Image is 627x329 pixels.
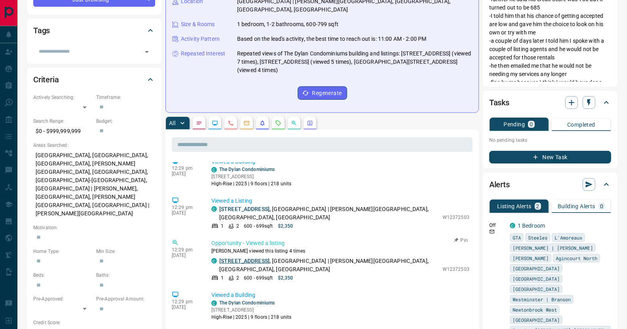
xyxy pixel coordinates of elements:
[237,49,472,74] p: Repeated views of The Dylan Condominiums building and listings: [STREET_ADDRESS] (viewed 7 times)...
[600,203,603,209] p: 0
[503,122,525,127] p: Pending
[497,203,532,209] p: Listing Alerts
[489,93,611,112] div: Tasks
[33,224,155,231] p: Motivation:
[513,316,560,324] span: [GEOGRAPHIC_DATA]
[443,266,469,273] p: W12372503
[555,234,582,242] span: L'Amoreaux
[236,223,239,230] p: 2
[172,210,199,216] p: [DATE]
[513,254,549,262] span: [PERSON_NAME]
[489,178,510,191] h2: Alerts
[211,258,217,264] div: condos.ca
[219,257,439,274] p: , [GEOGRAPHIC_DATA] | [PERSON_NAME][GEOGRAPHIC_DATA], [GEOGRAPHIC_DATA], [GEOGRAPHIC_DATA]
[237,35,426,43] p: Based on the lead's activity, the best time to reach out is: 11:00 AM - 2:00 PM
[489,96,509,109] h2: Tasks
[211,239,469,247] p: Opportunity - Viewed a listing
[33,21,155,40] div: Tags
[33,295,92,302] p: Pre-Approved:
[172,299,199,304] p: 12:29 pm
[141,46,152,57] button: Open
[513,295,571,303] span: Westminster | Branson
[513,275,560,283] span: [GEOGRAPHIC_DATA]
[211,306,291,314] p: [STREET_ADDRESS]
[33,118,92,125] p: Search Range:
[219,206,270,212] a: [STREET_ADDRESS]
[237,20,338,29] p: 1 bedroom, 1-2 bathrooms, 600-799 sqft
[33,70,155,89] div: Criteria
[278,223,293,230] p: $2,350
[219,300,275,306] a: The Dylan Condominiums
[96,248,155,255] p: Min Size:
[278,274,293,281] p: $2,350
[259,120,266,126] svg: Listing Alerts
[443,214,469,221] p: W12372503
[489,222,505,229] p: Off
[244,223,273,230] p: 600 - 699 sqft
[211,197,469,205] p: Viewed a Listing
[181,49,225,58] p: Repeated Interest
[33,248,92,255] p: Home Type:
[219,258,270,264] a: [STREET_ADDRESS]
[211,314,291,321] p: High-Rise | 2025 | 9 floors | 218 units
[172,247,199,253] p: 12:29 pm
[489,175,611,194] div: Alerts
[33,73,59,86] h2: Criteria
[33,149,155,220] p: [GEOGRAPHIC_DATA], [GEOGRAPHIC_DATA], [GEOGRAPHIC_DATA], [PERSON_NAME][GEOGRAPHIC_DATA], [GEOGRAP...
[450,237,473,244] button: Pin
[172,165,199,171] p: 12:29 pm
[211,180,291,187] p: High-Rise | 2025 | 9 floors | 218 units
[181,20,215,29] p: Size & Rooms
[221,223,224,230] p: 1
[291,120,297,126] svg: Opportunities
[556,254,597,262] span: Agincourt North
[211,173,291,180] p: [STREET_ADDRESS]
[275,120,281,126] svg: Requests
[513,264,560,272] span: [GEOGRAPHIC_DATA]
[513,234,521,242] span: GTA
[489,134,611,146] p: No pending tasks
[219,205,439,222] p: , [GEOGRAPHIC_DATA] | [PERSON_NAME][GEOGRAPHIC_DATA], [GEOGRAPHIC_DATA], [GEOGRAPHIC_DATA]
[513,306,557,314] span: Newtonbrook West
[489,151,611,164] button: New Task
[228,120,234,126] svg: Calls
[96,295,155,302] p: Pre-Approval Amount:
[528,234,547,242] span: Steeles
[172,253,199,258] p: [DATE]
[489,229,495,234] svg: Email
[33,272,92,279] p: Beds:
[211,206,217,212] div: condos.ca
[221,274,224,281] p: 1
[172,205,199,210] p: 12:29 pm
[558,203,595,209] p: Building Alerts
[536,203,540,209] p: 2
[33,142,155,149] p: Areas Searched:
[219,167,275,172] a: The Dylan Condominiums
[96,94,155,101] p: Timeframe:
[212,120,218,126] svg: Lead Browsing Activity
[211,291,469,299] p: Viewed a Building
[211,167,217,173] div: condos.ca
[181,35,220,43] p: Activity Pattern
[513,285,560,293] span: [GEOGRAPHIC_DATA]
[298,86,347,100] button: Regenerate
[169,120,175,126] p: All
[236,274,239,281] p: 2
[510,223,515,228] div: condos.ca
[211,300,217,306] div: condos.ca
[96,272,155,279] p: Baths:
[243,120,250,126] svg: Emails
[33,125,92,138] p: $0 - $999,999,999
[33,24,50,37] h2: Tags
[307,120,313,126] svg: Agent Actions
[33,319,155,326] p: Credit Score:
[172,171,199,177] p: [DATE]
[567,122,595,127] p: Completed
[96,118,155,125] p: Budget:
[518,223,545,229] a: 1 Bedroom
[33,94,92,101] p: Actively Searching:
[513,244,593,252] span: [PERSON_NAME] | [PERSON_NAME]
[530,122,533,127] p: 0
[244,274,273,281] p: 600 - 699 sqft
[211,247,469,255] p: [PERSON_NAME] viewed this listing 4 times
